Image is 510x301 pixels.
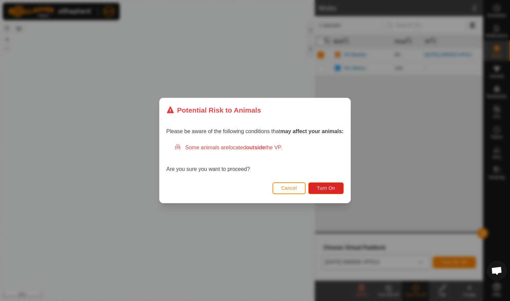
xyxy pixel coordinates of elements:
span: Cancel [281,185,297,191]
span: located the VP. [229,145,282,150]
div: Are you sure you want to proceed? [166,144,344,173]
div: Open chat [487,261,507,281]
strong: outside [246,145,265,150]
span: Please be aware of the following conditions that [166,128,344,134]
button: Turn On [309,182,344,194]
strong: may affect your animals: [280,128,344,134]
button: Cancel [273,182,306,194]
div: Potential Risk to Animals [166,105,261,115]
span: Turn On [317,185,335,191]
div: Some animals are [174,144,344,152]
